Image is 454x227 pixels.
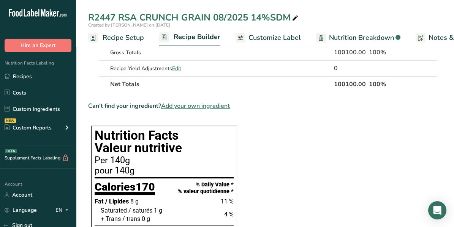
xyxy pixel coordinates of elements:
a: Nutrition Breakdown [316,29,400,46]
button: Hire an Expert [5,39,71,52]
h1: Nutrition Facts Valeur nutritive [95,129,234,154]
span: / saturés [128,207,152,214]
span: Nutrition Breakdown [329,33,394,43]
span: Fat [95,198,104,205]
a: Recipe Setup [88,29,144,46]
div: EN [55,206,71,215]
span: Customize Label [248,33,301,43]
span: / Lipides [105,198,129,205]
div: Per 140g [95,156,234,165]
div: Can't find your ingredient? [88,101,437,110]
div: NEW [5,118,16,123]
span: + Trans [101,215,121,222]
span: 0 g [142,215,150,222]
span: Recipe Builder [174,32,220,42]
div: Custom Reports [5,124,52,132]
div: pour 140g [95,166,234,175]
span: 170 [136,180,155,193]
th: 100% [367,76,403,92]
div: BETA [5,149,17,153]
div: Open Intercom Messenger [428,201,446,219]
th: 100100.00 [332,76,367,92]
div: 100100.00 [334,48,366,57]
span: 4 % [224,211,234,218]
div: R2447 RSA CRUNCH GRAIN 08/2025 14%SDM [88,11,300,24]
span: Saturated [101,207,127,214]
div: Calories [95,181,155,195]
span: Created by [PERSON_NAME] on [DATE] [88,22,170,28]
span: Edit [172,65,181,72]
div: % Daily Value * % valeur quotidienne * [178,181,234,195]
div: Gross Totals [110,49,231,57]
span: 11 % [221,198,234,205]
span: 8 g [130,198,139,205]
a: Language [5,203,37,217]
span: Recipe Setup [103,33,144,43]
a: Recipe Builder [159,28,220,47]
a: Customize Label [236,29,301,46]
span: Add your own ingredient [161,101,230,110]
span: / trans [122,215,140,222]
div: Recipe Yield Adjustments [110,65,231,73]
th: Net Totals [109,76,332,92]
div: 100% [369,48,401,57]
div: 0 [334,64,366,73]
span: 1 g [154,207,162,214]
